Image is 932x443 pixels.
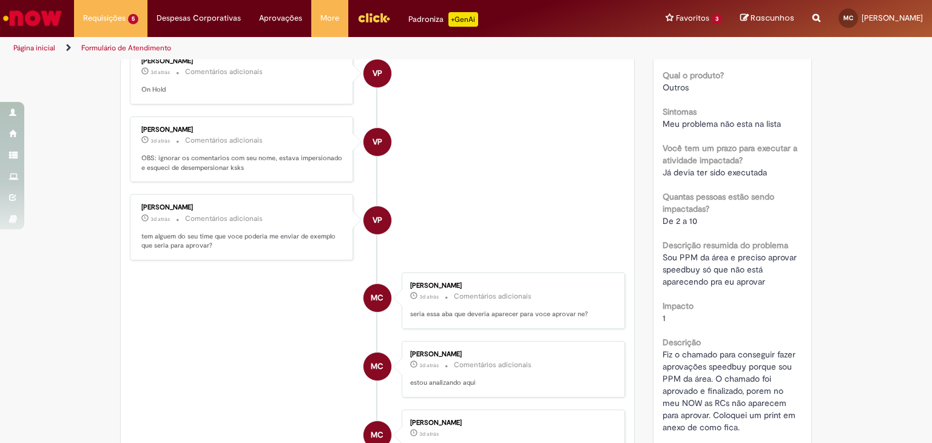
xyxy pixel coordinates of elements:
[1,6,64,30] img: ServiceNow
[751,12,794,24] span: Rascunhos
[663,82,689,93] span: Outros
[371,283,383,313] span: MC
[141,232,343,251] p: tem alguem do seu time que voce poderia me enviar de exemplo que seria para aprovar?
[663,337,701,348] b: Descrição
[185,67,263,77] small: Comentários adicionais
[81,43,171,53] a: Formulário de Atendimento
[373,127,382,157] span: VP
[663,118,781,129] span: Meu problema não esta na lista
[663,70,724,81] b: Qual o produto?
[419,430,439,438] time: 26/08/2025 16:26:25
[448,12,478,27] p: +GenAi
[419,293,439,300] time: 26/08/2025 16:26:43
[371,352,383,381] span: MC
[128,14,138,24] span: 5
[141,154,343,172] p: OBS: ignorar os comentarios com seu nome, estava impersionado e esqueci de desempersionar ksks
[862,13,923,23] span: [PERSON_NAME]
[663,349,798,433] span: Fiz o chamado para conseguir fazer aprovações speedbuy porque sou PPM da área. O chamado foi apro...
[419,362,439,369] time: 26/08/2025 16:26:27
[663,167,767,178] span: Já devia ter sido executada
[13,43,55,53] a: Página inicial
[185,135,263,146] small: Comentários adicionais
[141,58,343,65] div: [PERSON_NAME]
[419,430,439,438] span: 3d atrás
[373,206,382,235] span: VP
[663,313,666,323] span: 1
[141,204,343,211] div: [PERSON_NAME]
[740,13,794,24] a: Rascunhos
[410,351,612,358] div: [PERSON_NAME]
[259,12,302,24] span: Aprovações
[663,240,788,251] b: Descrição resumida do problema
[419,293,439,300] span: 3d atrás
[150,215,170,223] time: 26/08/2025 16:27:14
[357,8,390,27] img: click_logo_yellow_360x200.png
[676,12,709,24] span: Favoritos
[663,300,694,311] b: Impacto
[320,12,339,24] span: More
[141,85,343,95] p: On Hold
[454,291,532,302] small: Comentários adicionais
[663,252,799,287] span: Sou PPM da área e preciso aprovar speedbuy só que não está aparecendo pra eu aprovar
[419,362,439,369] span: 3d atrás
[363,206,391,234] div: Victor Pasqual
[843,14,853,22] span: MC
[150,137,170,144] span: 3d atrás
[373,59,382,88] span: VP
[83,12,126,24] span: Requisições
[410,282,612,289] div: [PERSON_NAME]
[150,215,170,223] span: 3d atrás
[663,143,797,166] b: Você tem um prazo para executar a atividade impactada?
[157,12,241,24] span: Despesas Corporativas
[663,215,697,226] span: De 2 a 10
[150,137,170,144] time: 26/08/2025 16:27:50
[663,106,697,117] b: Sintomas
[410,378,612,388] p: estou analizando aqui
[150,69,170,76] span: 3d atrás
[363,59,391,87] div: Victor Pasqual
[363,284,391,312] div: Maria Julia Campos De Castro
[410,419,612,427] div: [PERSON_NAME]
[185,214,263,224] small: Comentários adicionais
[141,126,343,134] div: [PERSON_NAME]
[363,353,391,380] div: Maria Julia Campos De Castro
[663,191,774,214] b: Quantas pessoas estão sendo impactadas?
[410,309,612,319] p: seria essa aba que deveria aparecer para voce aprovar ne?
[454,360,532,370] small: Comentários adicionais
[150,69,170,76] time: 26/08/2025 16:28:04
[712,14,722,24] span: 3
[408,12,478,27] div: Padroniza
[9,37,612,59] ul: Trilhas de página
[363,128,391,156] div: Victor Pasqual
